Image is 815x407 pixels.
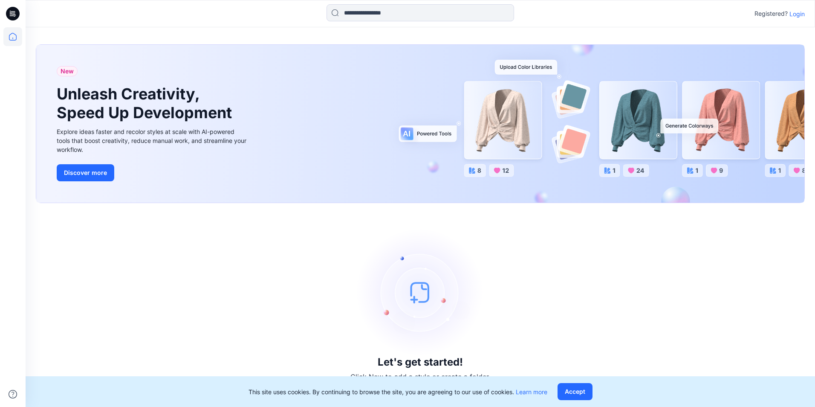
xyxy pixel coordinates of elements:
span: New [61,66,74,76]
p: This site uses cookies. By continuing to browse the site, you are agreeing to our use of cookies. [249,387,547,396]
p: Login [789,9,805,18]
h3: Let's get started! [378,356,463,368]
a: Discover more [57,164,249,181]
p: Registered? [754,9,788,19]
button: Accept [558,383,592,400]
p: Click New to add a style or create a folder. [350,372,490,382]
img: empty-state-image.svg [356,228,484,356]
h1: Unleash Creativity, Speed Up Development [57,85,236,122]
div: Explore ideas faster and recolor styles at scale with AI-powered tools that boost creativity, red... [57,127,249,154]
button: Discover more [57,164,114,181]
a: Learn more [516,388,547,395]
